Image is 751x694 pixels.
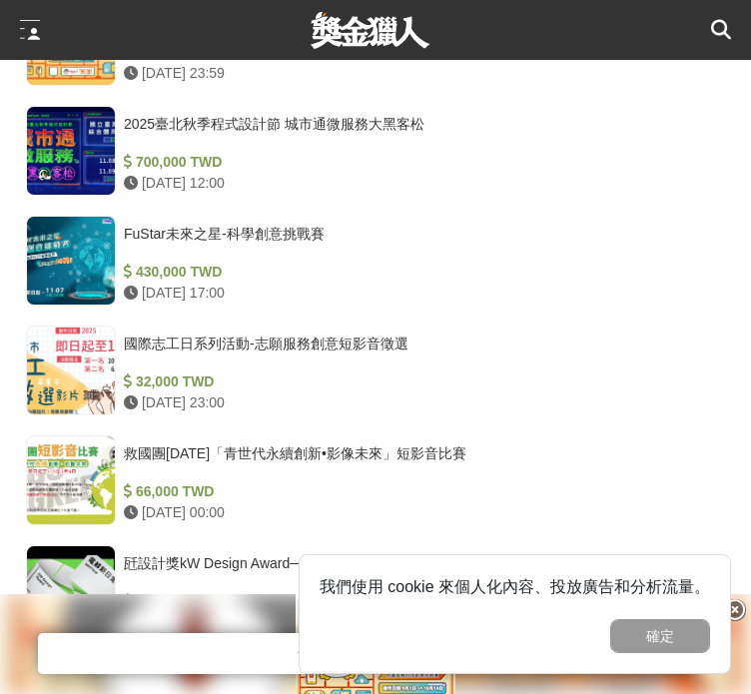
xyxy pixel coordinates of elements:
a: 救國團[DATE]「青世代永續創新•影像未來」短影音比賽 66,000 TWD [DATE] 00:00 [16,425,735,535]
a: FuStar未來之星-科學創意挑戰賽 430,000 TWD [DATE] 17:00 [16,206,735,316]
a: 瓩設計獎kW Design Award─第26屆創意競賽 715,000 TWD [DATE] 13:00 [16,535,735,645]
div: 瓩設計獎kW Design Award─第26屆創意競賽 [124,553,717,591]
div: 32,000 TWD [124,371,717,392]
div: FuStar未來之星-科學創意挑戰賽 [124,224,717,262]
span: 我們使用 cookie 來個人化內容、投放廣告和分析流量。 [320,578,710,595]
p: 安裝獎金獵人至主畫面 [62,643,675,664]
div: 430,000 TWD [124,262,717,283]
div: [DATE] 23:00 [124,392,717,413]
button: 確定 [610,619,710,653]
div: 救國團[DATE]「青世代永續創新•影像未來」短影音比賽 [124,443,717,481]
a: 2025臺北秋季程式設計節 城市通微服務大黑客松 700,000 TWD [DATE] 12:00 [16,96,735,206]
div: 715,000 TWD [124,591,717,612]
div: [DATE] 00:00 [124,502,717,523]
div: [DATE] 17:00 [124,283,717,304]
div: 國際志工日系列活動-志願服務創意短影音徵選 [124,334,717,371]
div: [DATE] 12:00 [124,173,717,194]
a: 國際志工日系列活動-志願服務創意短影音徵選 32,000 TWD [DATE] 23:00 [16,316,735,425]
div: 2025臺北秋季程式設計節 城市通微服務大黑客松 [124,114,717,152]
div: 66,000 TWD [124,481,717,502]
div: 700,000 TWD [124,152,717,173]
div: [DATE] 23:59 [124,63,717,84]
